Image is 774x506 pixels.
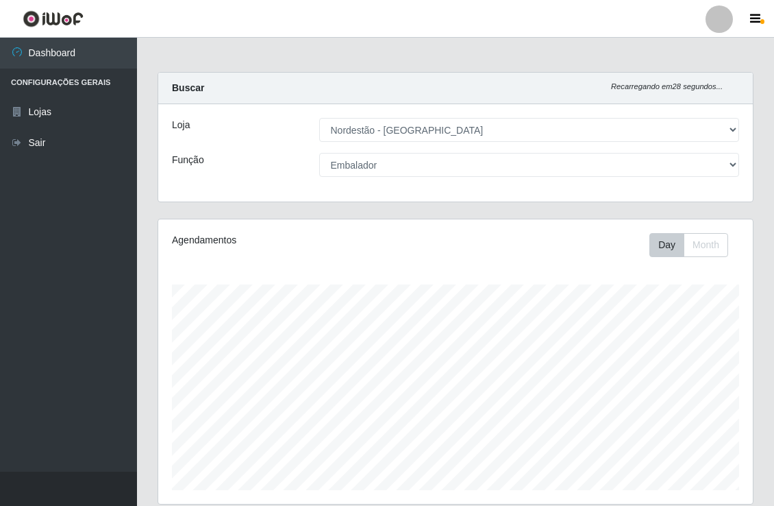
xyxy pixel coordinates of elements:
div: Toolbar with button groups [649,233,739,257]
label: Loja [172,118,190,132]
strong: Buscar [172,82,204,93]
button: Day [649,233,684,257]
img: CoreUI Logo [23,10,84,27]
i: Recarregando em 28 segundos... [611,82,723,91]
label: Função [172,153,204,167]
div: First group [649,233,728,257]
div: Agendamentos [172,233,397,248]
button: Month [684,233,728,257]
